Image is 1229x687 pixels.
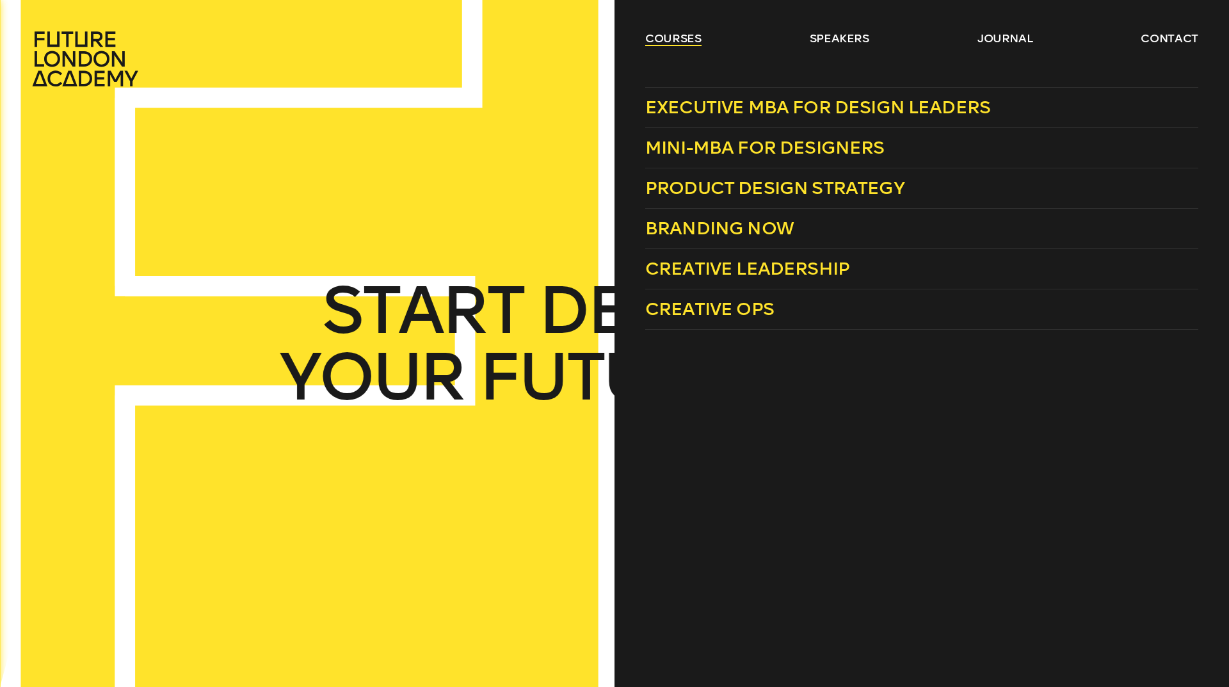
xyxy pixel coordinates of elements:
span: Product Design Strategy [645,177,904,198]
a: Executive MBA for Design Leaders [645,87,1198,128]
span: Mini-MBA for Designers [645,137,885,158]
a: contact [1141,31,1198,46]
a: Branding Now [645,209,1198,249]
span: Branding Now [645,218,794,239]
span: Executive MBA for Design Leaders [645,97,990,118]
span: Creative Ops [645,298,774,319]
a: speakers [810,31,869,46]
a: courses [645,31,702,46]
a: Mini-MBA for Designers [645,128,1198,168]
a: Product Design Strategy [645,168,1198,209]
a: Creative Leadership [645,249,1198,289]
a: journal [977,31,1033,46]
span: Creative Leadership [645,258,849,279]
a: Creative Ops [645,289,1198,330]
